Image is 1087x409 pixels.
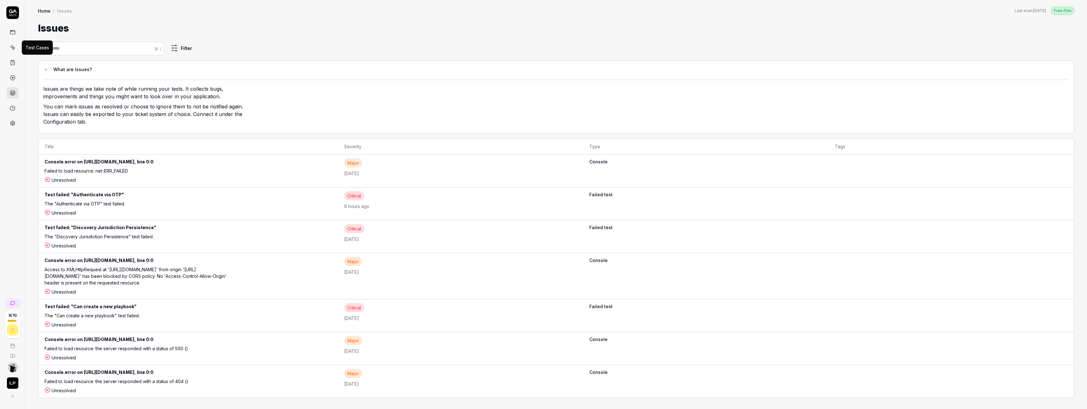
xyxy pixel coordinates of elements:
[43,66,1064,73] button: What are Issues?
[589,191,822,198] b: Failed test
[589,257,822,264] b: Console
[43,103,249,128] p: You can mark issues as resolved or choose to ignore them to not be notified again. Issues can eas...
[1015,8,1046,14] button: Last scan:[DATE]
[344,236,359,242] time: [DATE]
[344,369,362,378] div: Major
[45,369,250,378] div: Console.error on [URL][DOMAIN_NAME], line 0:0
[45,242,331,249] div: Unresolved
[43,85,249,103] p: Issues are things we take note of while running your tests. It collects bugs, improvements and th...
[45,289,331,295] div: Unresolved
[1033,8,1046,13] time: [DATE]
[589,224,822,231] b: Failed test
[45,177,331,183] div: Unresolved
[154,45,161,52] div: ⌘ /
[45,200,229,210] div: The "Authenticate via OTP" test failed.
[589,336,822,343] b: Console
[1015,8,1046,14] span: Last scan:
[344,269,359,275] time: [DATE]
[344,348,359,354] time: [DATE]
[45,312,229,321] div: The "Can create a new playbook" test failed.
[45,321,331,328] div: Unresolved
[589,369,822,375] b: Console
[344,158,362,168] div: Major
[167,42,196,54] button: Filter
[344,171,359,176] time: [DATE]
[45,233,229,242] div: The "Discovery Jurisdiction Persistence" test failed.
[344,303,364,312] div: Critical
[589,303,822,310] b: Failed test
[344,257,362,266] div: Major
[344,381,359,387] time: [DATE]
[344,191,364,200] div: Critical
[45,210,331,216] div: Unresolved
[45,191,250,200] div: Test failed: "Authenticate via OTP"
[38,139,338,155] th: Title
[53,66,1064,73] div: What are Issues?
[344,224,364,233] div: Critical
[589,158,822,165] b: Console
[45,345,229,354] div: Failed to load resource: the server responded with a status of 500 ()
[338,139,583,155] th: Severity
[8,362,18,372] img: 4cfcff40-75ee-4a48-a2b0-1984f07fefe6.jpeg
[53,8,55,14] div: /
[3,348,22,358] a: Documentation
[45,378,229,387] div: Failed to load resource: the server responded with a status of 404 ()
[3,372,22,390] button: LEGALFLY Logo
[45,158,250,168] div: Console.error on [URL][DOMAIN_NAME], line 0:0
[45,336,250,345] div: Console.error on [URL][DOMAIN_NAME], line 0:0
[45,303,250,312] div: Test failed: "Can create a new playbook"
[583,139,829,155] th: Type
[45,387,331,394] div: Unresolved
[45,266,229,289] div: Access to XMLHttpRequest at '[URL][DOMAIN_NAME]' from origin '[URL][DOMAIN_NAME]' has been blocke...
[45,257,250,266] div: Console.error on [URL][DOMAIN_NAME], line 0:0
[5,298,20,308] a: New conversation
[45,224,250,233] div: Test failed: "Discovery Jurisdiction Persistence"
[57,8,72,14] div: Issues
[1051,6,1074,15] button: Free Plan
[7,377,18,389] img: LEGALFLY Logo
[829,139,1074,155] th: Tags
[9,314,17,317] span: 8 / 10
[3,338,22,348] a: Book a call with us
[1051,7,1074,15] div: Free Plan
[26,44,49,51] div: Test Cases
[344,336,362,345] div: Major
[38,8,51,14] a: Home
[45,168,229,177] div: Failed to load resource: net::ERR_FAILED
[45,354,331,361] div: Unresolved
[344,204,369,209] time: 6 hours ago
[344,315,359,321] time: [DATE]
[38,21,69,35] h1: Issues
